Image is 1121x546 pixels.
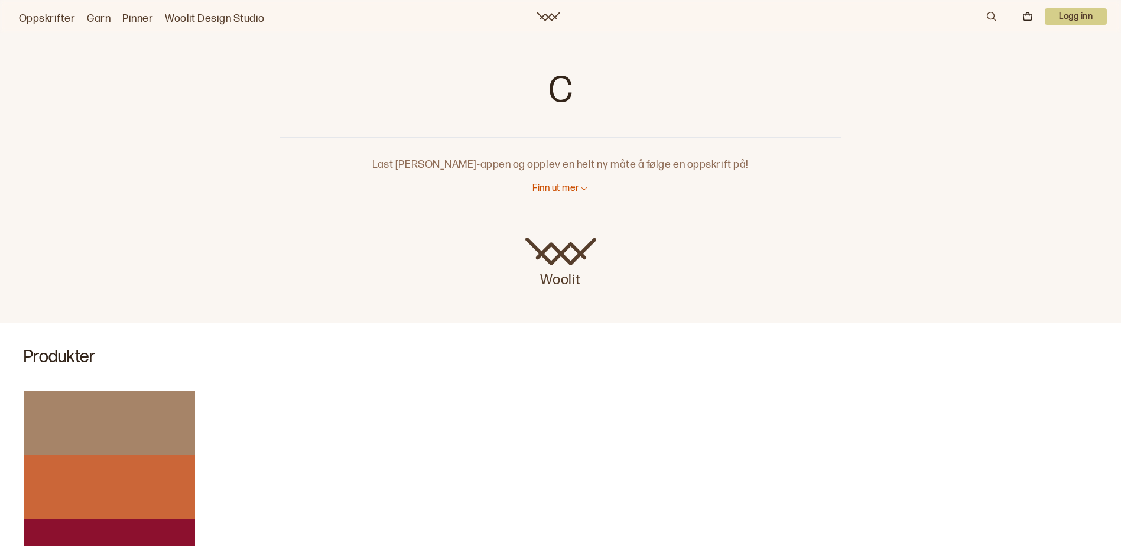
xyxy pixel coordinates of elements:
[525,266,596,290] p: Woolit
[525,238,596,266] img: Woolit
[122,11,153,27] a: Pinner
[280,71,841,118] h1: C
[165,11,265,27] a: Woolit Design Studio
[1045,8,1107,25] button: User dropdown
[525,238,596,290] a: Woolit
[532,183,579,195] p: Finn ut mer
[280,138,841,173] p: Last [PERSON_NAME]-appen og opplev en helt ny måte å følge en oppskrift på!
[537,12,560,21] a: Woolit
[87,11,111,27] a: Garn
[1045,8,1107,25] p: Logg inn
[19,11,75,27] a: Oppskrifter
[532,183,588,195] button: Finn ut mer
